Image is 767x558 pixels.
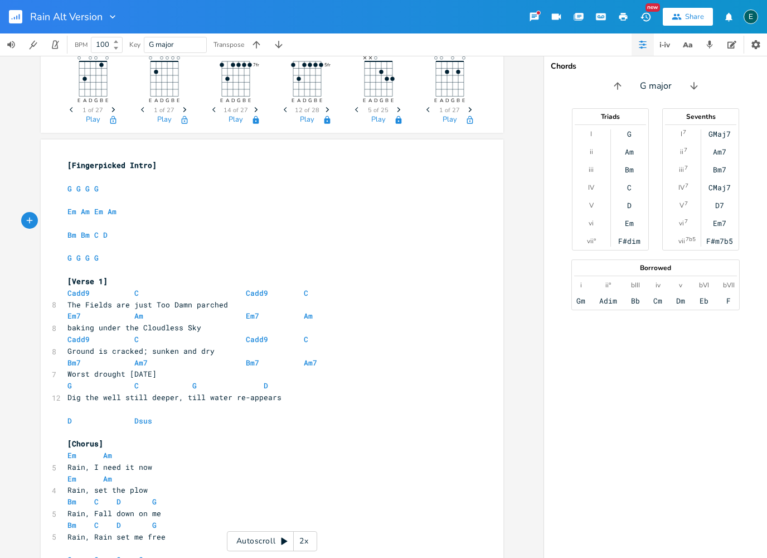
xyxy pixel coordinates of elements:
span: G [67,253,72,263]
span: 12 of 28 [295,107,319,113]
span: Am [103,450,112,460]
div: ii [590,147,593,156]
div: Eb [700,296,708,305]
span: Am [134,311,143,321]
text: E [176,97,179,104]
div: BPM [75,42,88,48]
span: Bm [67,230,76,240]
span: G [152,497,157,507]
span: Em [67,474,76,484]
span: C [304,334,308,344]
text: B [313,97,317,104]
text: × [368,53,372,62]
div: GMaj7 [708,129,731,138]
text: G [450,97,454,104]
sup: 7 [684,146,687,155]
span: G [85,253,90,263]
span: Rain, set the plow [67,485,148,495]
span: D [103,230,108,240]
span: C [94,230,99,240]
div: F#dim [618,237,640,246]
div: C [627,183,632,192]
div: Adim [599,296,617,305]
button: Play [371,116,386,125]
div: G [627,129,632,138]
span: Rain, I need it now [67,462,152,472]
text: E [148,97,151,104]
text: A [368,97,372,104]
text: D [88,97,92,104]
span: G major [640,80,672,93]
div: iii [679,165,684,174]
div: Sevenths [663,113,739,120]
div: D [627,201,632,210]
span: The Fields are just Too Damn parched [67,300,228,310]
div: I [681,129,682,138]
span: Rain Alt Version [30,12,103,22]
text: E [220,97,222,104]
div: easlakson [744,9,758,24]
div: ii [680,147,683,156]
div: F#m7b5 [706,237,733,246]
span: D [116,497,121,507]
div: Em [625,219,634,228]
span: Am7 [134,358,148,368]
span: G [67,381,72,391]
text: E [77,97,80,104]
text: B [171,97,174,104]
div: Transpose [213,41,244,48]
span: Cadd9 [246,288,268,298]
text: G [94,97,98,104]
div: Chords [551,62,760,70]
span: Dig the well still deeper, till water re-appears [67,392,281,402]
sup: 7 [685,217,688,226]
div: CMaj7 [708,183,731,192]
span: C [134,381,139,391]
button: Share [663,8,713,26]
text: D [231,97,235,104]
div: vii° [587,237,596,246]
span: Bm7 [246,358,259,368]
div: Cm [653,296,662,305]
div: D7 [715,201,724,210]
sup: 7 [683,128,686,137]
span: C [94,520,99,530]
div: Share [685,12,704,22]
span: G [152,520,157,530]
div: vi [589,219,594,228]
div: IV [678,183,685,192]
div: i [580,281,582,290]
span: Bm [67,497,76,507]
button: Play [300,116,314,125]
span: [Chorus] [67,439,103,449]
span: D [264,381,268,391]
text: × [363,53,367,62]
div: Autoscroll [227,531,317,551]
span: 1 of 27 [154,107,174,113]
text: G [165,97,169,104]
span: Am [304,311,313,321]
span: Em7 [67,311,81,321]
text: G [236,97,240,104]
span: Am [81,206,90,217]
text: E [462,97,464,104]
text: D [445,97,449,104]
span: 1 of 27 [82,107,103,113]
div: IV [588,183,594,192]
div: Bm [625,165,634,174]
div: vi [679,219,684,228]
span: Worst drought [DATE] [67,369,157,379]
div: iv [656,281,661,290]
span: Ground is cracked; sunken and dry [67,346,215,356]
div: Key [129,41,140,48]
span: Cadd9 [67,334,90,344]
div: New [645,3,660,12]
div: Am [625,147,634,156]
span: [Verse 1] [67,276,108,286]
text: G [379,97,383,104]
text: E [319,97,322,104]
text: B [99,97,103,104]
span: C [134,334,139,344]
text: A [297,97,300,104]
span: [Fingerpicked Intro] [67,160,157,170]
